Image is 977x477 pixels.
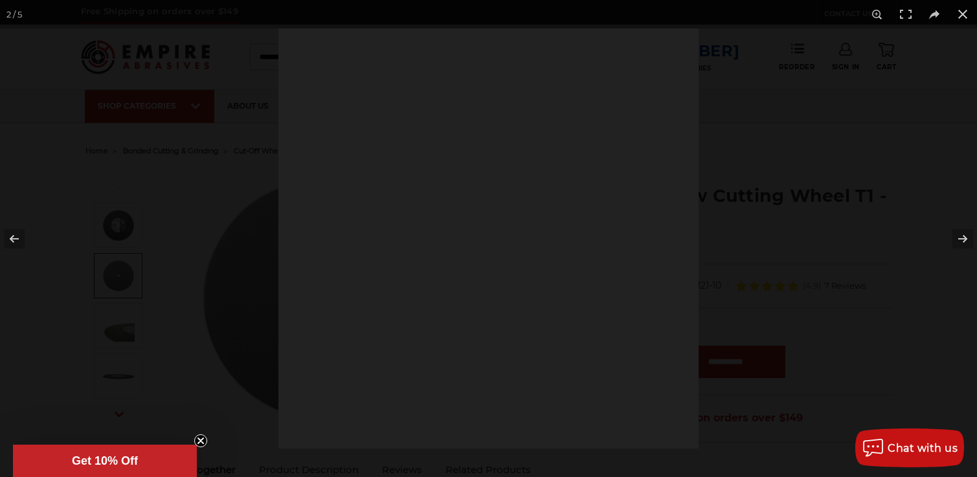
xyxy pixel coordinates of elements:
[72,454,138,467] span: Get 10% Off
[932,206,977,271] button: Next (arrow right)
[13,445,197,477] div: Get 10% OffClose teaser
[888,442,958,454] span: Chat with us
[194,434,207,447] button: Close teaser
[855,428,964,467] button: Chat with us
